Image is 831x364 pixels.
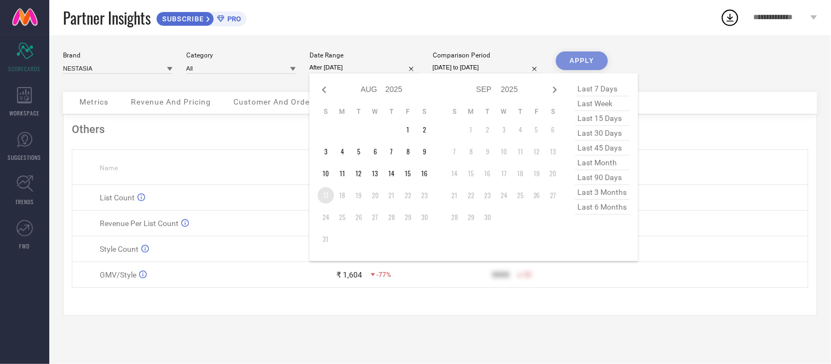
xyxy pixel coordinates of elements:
th: Sunday [446,107,463,116]
span: last week [575,96,630,111]
td: Sun Aug 24 2025 [318,209,334,226]
span: Revenue And Pricing [131,97,211,106]
th: Saturday [416,107,433,116]
td: Sun Sep 07 2025 [446,143,463,160]
div: Brand [63,51,173,59]
span: last 3 months [575,185,630,200]
td: Mon Aug 25 2025 [334,209,351,226]
span: 50 [524,271,531,279]
td: Sat Aug 02 2025 [416,122,433,138]
div: Category [186,51,296,59]
td: Mon Sep 15 2025 [463,165,479,182]
td: Sat Aug 09 2025 [416,143,433,160]
td: Sun Sep 28 2025 [446,209,463,226]
td: Thu Aug 07 2025 [383,143,400,160]
td: Wed Aug 27 2025 [367,209,383,226]
span: -77% [377,271,392,279]
th: Saturday [545,107,561,116]
td: Sun Aug 31 2025 [318,231,334,247]
span: FWD [20,242,30,250]
td: Thu Sep 04 2025 [512,122,529,138]
div: Open download list [720,8,740,27]
td: Sat Sep 27 2025 [545,187,561,204]
td: Thu Sep 18 2025 [512,165,529,182]
div: ₹ 1,604 [337,270,363,279]
td: Mon Sep 22 2025 [463,187,479,204]
span: PRO [225,15,241,23]
th: Wednesday [367,107,383,116]
td: Tue Sep 23 2025 [479,187,496,204]
td: Tue Aug 26 2025 [351,209,367,226]
th: Friday [529,107,545,116]
td: Fri Aug 01 2025 [400,122,416,138]
span: last month [575,155,630,170]
span: SCORECARDS [9,65,41,73]
span: List Count [100,193,135,202]
td: Sat Aug 16 2025 [416,165,433,182]
td: Mon Sep 29 2025 [463,209,479,226]
td: Wed Aug 06 2025 [367,143,383,160]
span: TRENDS [15,198,34,206]
td: Wed Sep 03 2025 [496,122,512,138]
td: Fri Aug 22 2025 [400,187,416,204]
span: Style Count [100,245,139,253]
input: Select comparison period [433,62,542,73]
td: Wed Aug 20 2025 [367,187,383,204]
th: Wednesday [496,107,512,116]
td: Fri Aug 08 2025 [400,143,416,160]
td: Wed Sep 10 2025 [496,143,512,160]
span: Customer And Orders [233,97,317,106]
span: Revenue Per List Count [100,219,179,228]
span: Partner Insights [63,7,151,29]
td: Fri Sep 12 2025 [529,143,545,160]
td: Wed Aug 13 2025 [367,165,383,182]
a: SUBSCRIBEPRO [156,9,247,26]
td: Sun Sep 14 2025 [446,165,463,182]
td: Fri Aug 15 2025 [400,165,416,182]
span: last 15 days [575,111,630,126]
td: Fri Sep 05 2025 [529,122,545,138]
span: WORKSPACE [10,109,40,117]
input: Select date range [310,62,419,73]
td: Mon Aug 18 2025 [334,187,351,204]
div: Previous month [318,83,331,96]
td: Mon Aug 04 2025 [334,143,351,160]
span: SUBSCRIBE [157,15,207,23]
div: Date Range [310,51,419,59]
td: Sun Aug 10 2025 [318,165,334,182]
th: Tuesday [351,107,367,116]
td: Tue Sep 16 2025 [479,165,496,182]
td: Sat Sep 13 2025 [545,143,561,160]
td: Wed Sep 17 2025 [496,165,512,182]
span: last 30 days [575,126,630,141]
div: Comparison Period [433,51,542,59]
td: Thu Sep 25 2025 [512,187,529,204]
th: Sunday [318,107,334,116]
th: Thursday [383,107,400,116]
td: Fri Aug 29 2025 [400,209,416,226]
span: Metrics [79,97,108,106]
span: SUGGESTIONS [8,153,42,161]
td: Thu Aug 14 2025 [383,165,400,182]
td: Thu Sep 11 2025 [512,143,529,160]
td: Tue Aug 12 2025 [351,165,367,182]
td: Thu Aug 28 2025 [383,209,400,226]
th: Monday [334,107,351,116]
td: Sat Aug 23 2025 [416,187,433,204]
td: Mon Sep 01 2025 [463,122,479,138]
td: Sun Sep 21 2025 [446,187,463,204]
th: Thursday [512,107,529,116]
td: Tue Aug 05 2025 [351,143,367,160]
span: last 7 days [575,82,630,96]
td: Fri Sep 19 2025 [529,165,545,182]
th: Friday [400,107,416,116]
th: Monday [463,107,479,116]
div: Next month [548,83,561,96]
th: Tuesday [479,107,496,116]
td: Thu Aug 21 2025 [383,187,400,204]
span: last 45 days [575,141,630,155]
td: Tue Sep 09 2025 [479,143,496,160]
td: Mon Aug 11 2025 [334,165,351,182]
td: Sat Aug 30 2025 [416,209,433,226]
td: Sat Sep 20 2025 [545,165,561,182]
